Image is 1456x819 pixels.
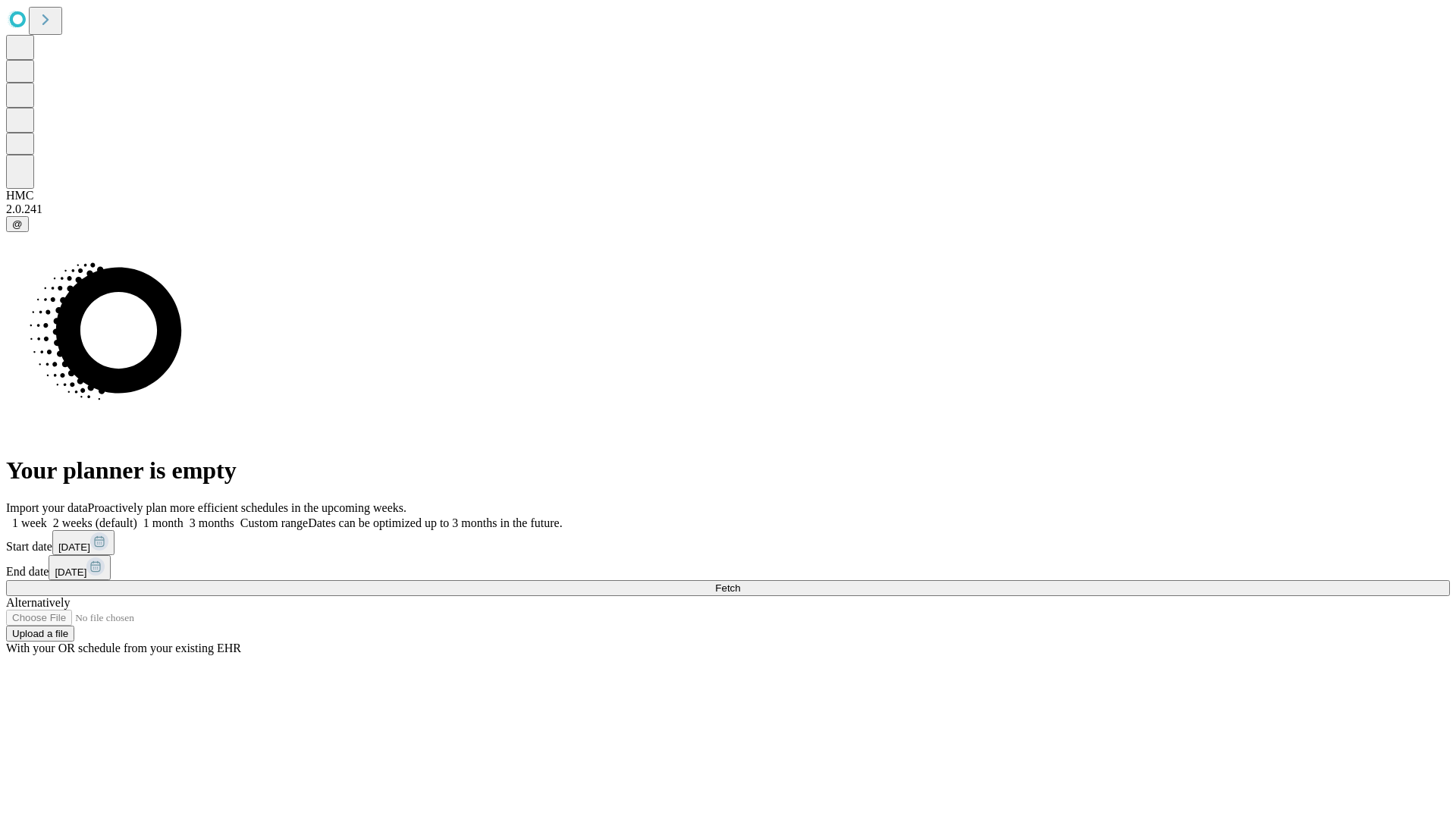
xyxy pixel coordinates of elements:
[12,218,23,230] span: @
[6,457,1450,485] h1: Your planner is empty
[6,189,1450,202] div: HMC
[308,516,562,529] span: Dates can be optimized up to 3 months in the future.
[715,582,740,594] span: Fetch
[88,501,406,514] span: Proactively plan more efficient schedules in the upcoming weeks.
[240,516,308,529] span: Custom range
[6,596,70,609] span: Alternatively
[6,580,1450,596] button: Fetch
[58,541,90,553] span: [DATE]
[6,202,1450,216] div: 2.0.241
[12,516,47,529] span: 1 week
[6,555,1450,580] div: End date
[55,566,86,578] span: [DATE]
[49,555,111,580] button: [DATE]
[6,626,74,642] button: Upload a file
[52,530,115,555] button: [DATE]
[6,216,29,232] button: @
[6,501,88,514] span: Import your data
[6,530,1450,555] div: Start date
[190,516,234,529] span: 3 months
[143,516,184,529] span: 1 month
[53,516,137,529] span: 2 weeks (default)
[6,642,241,654] span: With your OR schedule from your existing EHR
